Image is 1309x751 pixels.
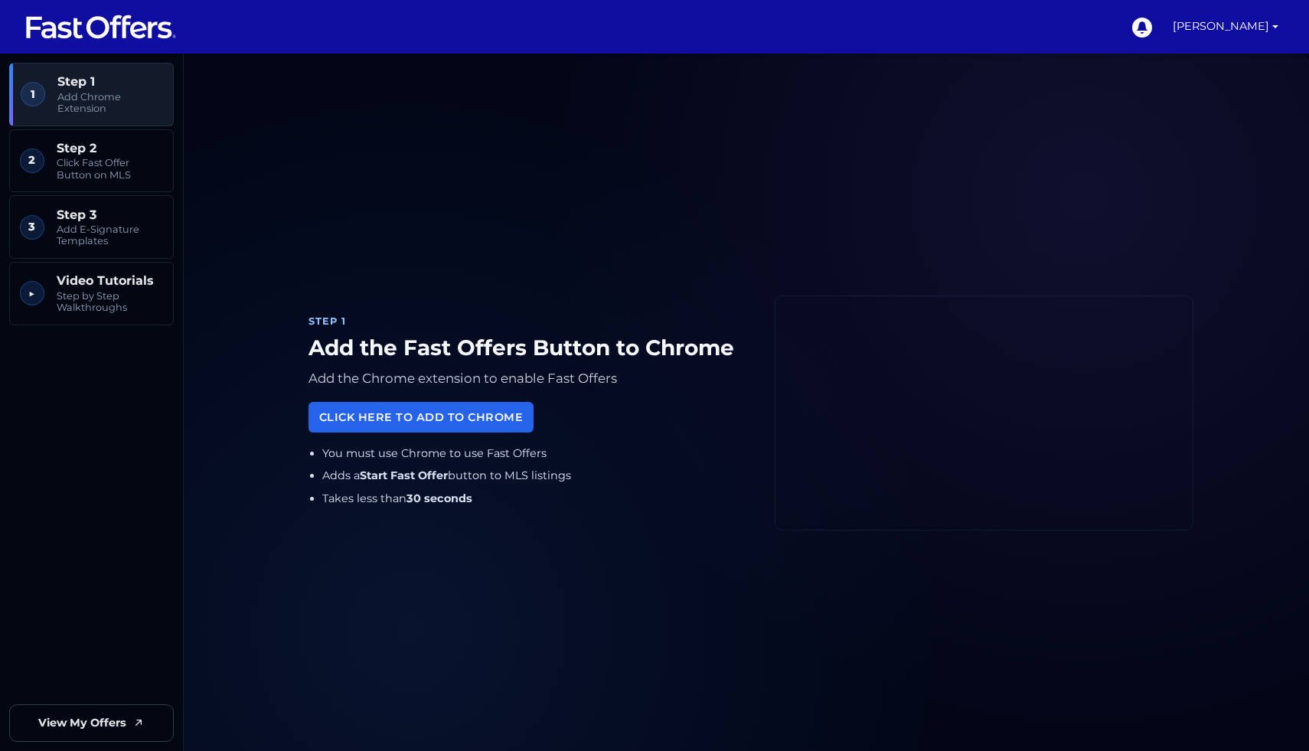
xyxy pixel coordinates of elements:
[57,157,163,181] span: Click Fast Offer Button on MLS
[21,82,45,106] span: 1
[322,445,751,462] li: You must use Chrome to use Fast Offers
[57,273,163,288] span: Video Tutorials
[308,335,750,361] h1: Add the Fast Offers Button to Chrome
[775,296,1193,531] iframe: Fast Offers Chrome Extension
[9,129,174,193] a: 2 Step 2 Click Fast Offer Button on MLS
[308,314,750,329] div: Step 1
[322,490,751,508] li: Takes less than
[20,149,44,173] span: 2
[308,367,750,390] p: Add the Chrome extension to enable Fast Offers
[38,714,126,732] span: View My Offers
[9,262,174,325] a: ▶︎ Video Tutorials Step by Step Walkthroughs
[406,491,472,505] strong: 30 seconds
[57,207,163,222] span: Step 3
[57,141,163,155] span: Step 2
[20,281,44,305] span: ▶︎
[9,195,174,259] a: 3 Step 3 Add E-Signature Templates
[57,290,163,314] span: Step by Step Walkthroughs
[57,224,163,247] span: Add E-Signature Templates
[20,215,44,240] span: 3
[57,91,163,115] span: Add Chrome Extension
[360,469,448,482] strong: Start Fast Offer
[308,402,534,432] a: Click Here to Add to Chrome
[9,704,174,742] a: View My Offers
[322,467,751,485] li: Adds a button to MLS listings
[9,63,174,126] a: 1 Step 1 Add Chrome Extension
[57,74,163,89] span: Step 1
